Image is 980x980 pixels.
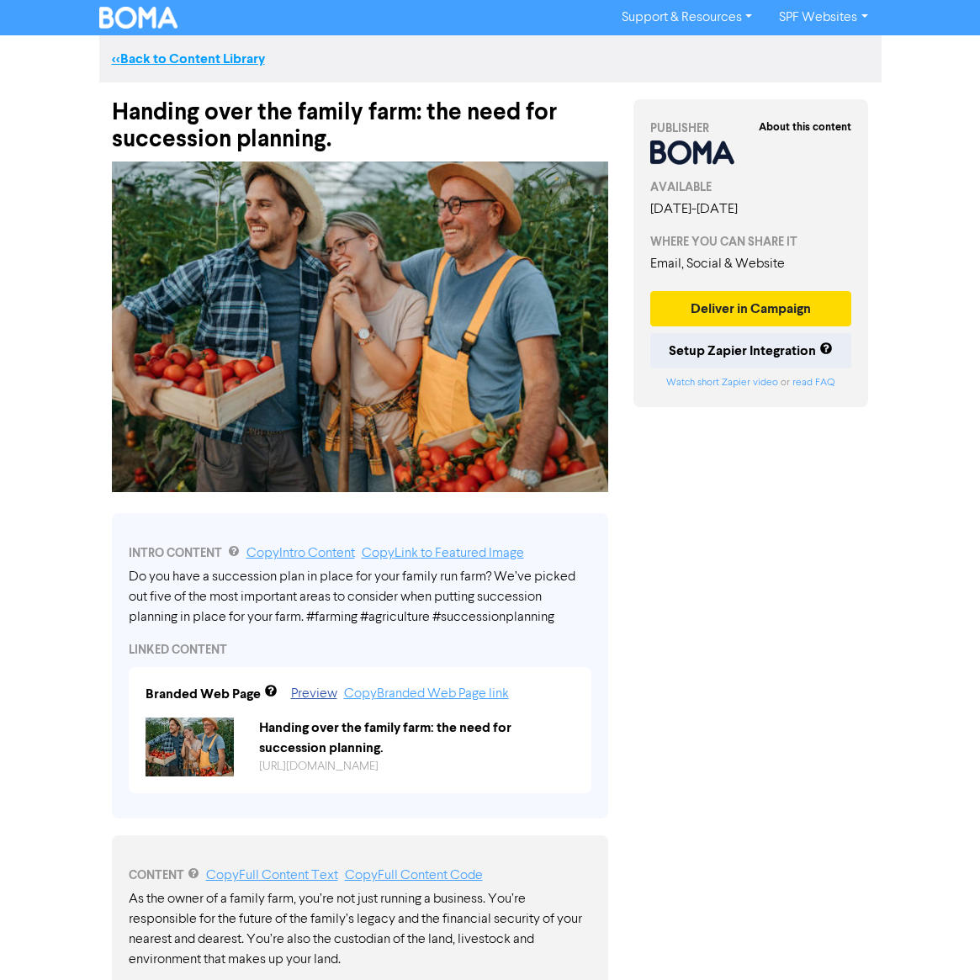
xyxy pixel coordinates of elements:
[246,547,355,560] a: Copy Intro Content
[345,869,483,882] a: Copy Full Content Code
[206,869,338,882] a: Copy Full Content Text
[792,378,834,388] a: read FAQ
[112,50,265,67] a: <<Back to Content Library
[344,687,509,701] a: Copy Branded Web Page link
[362,547,524,560] a: Copy Link to Featured Image
[765,4,881,31] a: SPF Websites
[129,567,591,628] div: Do you have a succession plan in place for your family run farm? We’ve picked out five of the mos...
[650,199,852,220] div: [DATE] - [DATE]
[650,178,852,196] div: AVAILABLE
[129,866,591,886] div: CONTENT
[99,7,178,29] img: BOMA Logo
[650,375,852,390] div: or
[896,899,980,980] iframe: Chat Widget
[650,291,852,326] button: Deliver in Campaign
[666,378,778,388] a: Watch short Zapier video
[650,119,852,137] div: PUBLISHER
[259,760,379,772] a: [URL][DOMAIN_NAME]
[650,333,852,368] button: Setup Zapier Integration
[112,82,608,153] div: Handing over the family farm: the need for succession planning.
[650,254,852,274] div: Email, Social & Website
[129,889,591,970] p: As the owner of a family farm, you’re not just running a business. You’re responsible for the fut...
[246,758,587,776] div: https://public2.bomamarketing.com/cp/1C8Ee4NbY0N6h187v5UPUT?sa=yvw3fmF1
[608,4,765,31] a: Support & Resources
[129,641,591,659] div: LINKED CONTENT
[291,687,337,701] a: Preview
[650,233,852,251] div: WHERE YOU CAN SHARE IT
[759,120,851,134] strong: About this content
[246,718,587,758] div: Handing over the family farm: the need for succession planning.
[129,543,591,564] div: INTRO CONTENT
[146,684,261,704] div: Branded Web Page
